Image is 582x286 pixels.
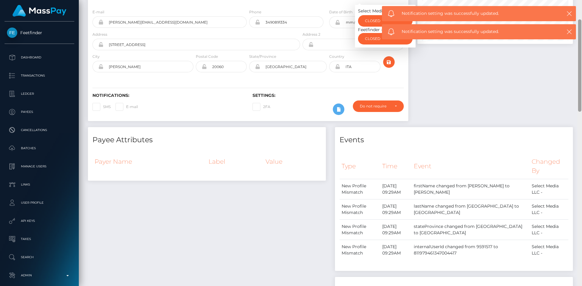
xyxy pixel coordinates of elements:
a: Transactions [5,68,74,83]
label: E-mail [92,9,104,15]
span: Feetfinder [5,30,74,35]
a: Cancellations [5,123,74,138]
span: Notification setting was successfully updated. [402,10,551,17]
p: Payees [7,107,72,117]
a: Manage Users [5,159,74,174]
td: New Profile Mismatch [339,199,380,220]
p: Taxes [7,235,72,244]
img: MassPay Logo [12,5,66,17]
td: Select Media LLC - [530,179,568,199]
label: Country [329,54,344,59]
a: Batches [5,141,74,156]
td: New Profile Mismatch [339,220,380,240]
a: Search [5,250,74,265]
h4: Payee Attributes [92,135,321,145]
label: Address 2 [303,32,320,37]
div: Do not require [360,104,390,109]
p: Batches [7,144,72,153]
p: Links [7,180,72,189]
button: Do not require [353,100,404,112]
span: Notification setting was successfully updated. [402,28,551,35]
td: [DATE] 09:29AM [380,240,412,260]
div: Select Media LLC - [358,8,413,14]
p: Search [7,253,72,262]
p: API Keys [7,216,72,225]
a: Taxes [5,232,74,247]
th: Type [339,153,380,179]
label: City [92,54,100,59]
td: lastName changed from [GEOGRAPHIC_DATA] to [GEOGRAPHIC_DATA] [412,199,530,220]
td: New Profile Mismatch [339,240,380,260]
p: User Profile [7,198,72,207]
p: Admin [7,271,72,280]
th: Event [412,153,530,179]
td: Select Media LLC - [530,220,568,240]
th: Label [206,153,263,170]
td: stateProvince changed from [GEOGRAPHIC_DATA] to [GEOGRAPHIC_DATA] [412,220,530,240]
a: Payees [5,104,74,120]
label: Address [92,32,107,37]
div: Feetfinder - [358,27,413,33]
h6: Settings: [253,93,403,98]
label: State/Province [249,54,276,59]
th: Changed By [530,153,568,179]
div: CLOSED [365,36,399,41]
div: CLOSED [365,18,399,23]
p: Manage Users [7,162,72,171]
td: [DATE] 09:29AM [380,220,412,240]
h6: Notifications: [92,93,243,98]
label: SMS [92,103,111,111]
a: Links [5,177,74,192]
th: Value [263,153,321,170]
label: Postal Code [196,54,218,59]
a: Admin [5,268,74,283]
th: Time [380,153,412,179]
a: User Profile [5,195,74,210]
td: internalUserId changed from 9591517 to 811979461347004417 [412,240,530,260]
td: [DATE] 09:29AM [380,179,412,199]
td: [DATE] 09:29AM [380,199,412,220]
a: Ledger [5,86,74,101]
td: Select Media LLC - [530,199,568,220]
p: Transactions [7,71,72,80]
p: Ledger [7,89,72,98]
td: New Profile Mismatch [339,179,380,199]
label: 2FA [253,103,270,111]
a: Dashboard [5,50,74,65]
img: Feetfinder [7,28,17,38]
label: E-mail [115,103,138,111]
label: Date of Birth [329,9,353,15]
td: Select Media LLC - [530,240,568,260]
h4: Events [339,135,568,145]
label: Phone [249,9,261,15]
td: firstName changed from [PERSON_NAME] to [PERSON_NAME] [412,179,530,199]
p: Dashboard [7,53,72,62]
button: CLOSED [358,15,413,27]
button: CLOSED [358,33,413,44]
th: Payer Name [92,153,206,170]
a: API Keys [5,213,74,228]
p: Cancellations [7,126,72,135]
